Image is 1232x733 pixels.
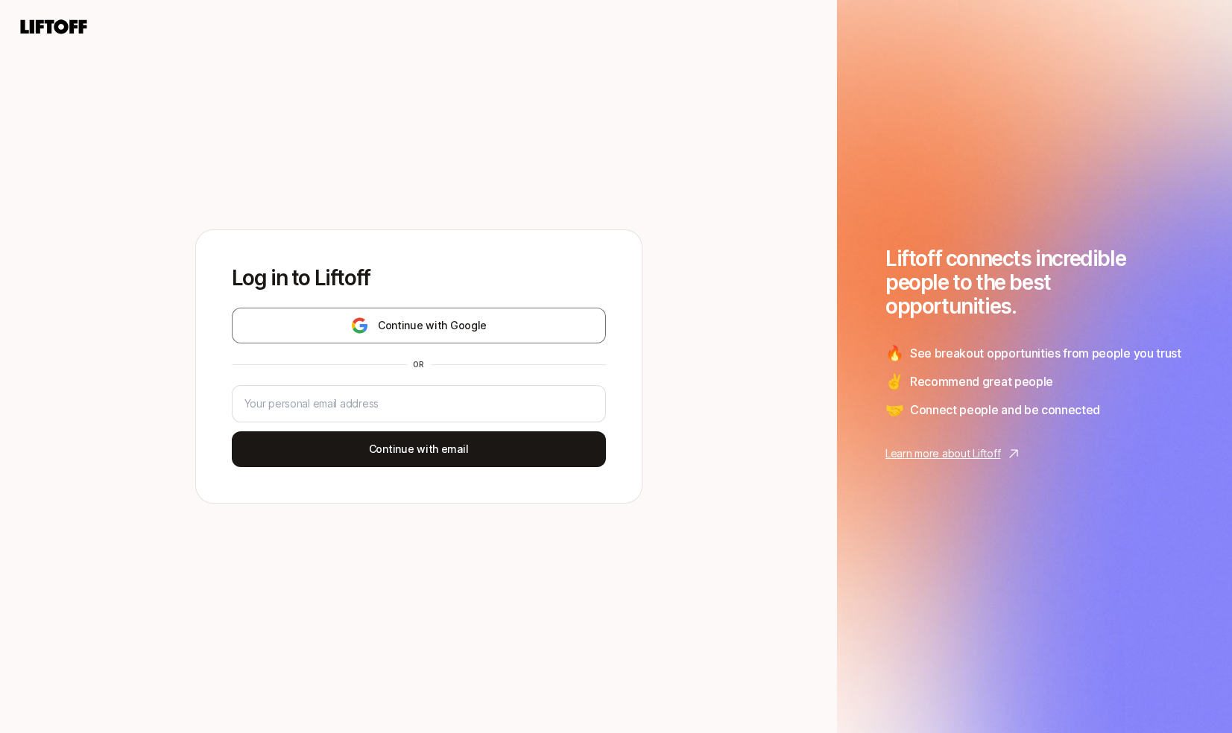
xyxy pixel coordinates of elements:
[350,317,369,334] img: google-logo
[885,342,904,364] span: 🔥
[910,343,1181,363] span: See breakout opportunities from people you trust
[910,400,1100,419] span: Connect people and be connected
[885,399,904,421] span: 🤝
[885,445,1184,463] a: Learn more about Liftoff
[910,372,1053,391] span: Recommend great people
[232,266,606,290] p: Log in to Liftoff
[232,308,606,343] button: Continue with Google
[885,445,1000,463] p: Learn more about Liftoff
[407,358,431,370] div: or
[885,247,1184,318] h1: Liftoff connects incredible people to the best opportunities.
[885,370,904,393] span: ✌️
[244,395,593,413] input: Your personal email address
[232,431,606,467] button: Continue with email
